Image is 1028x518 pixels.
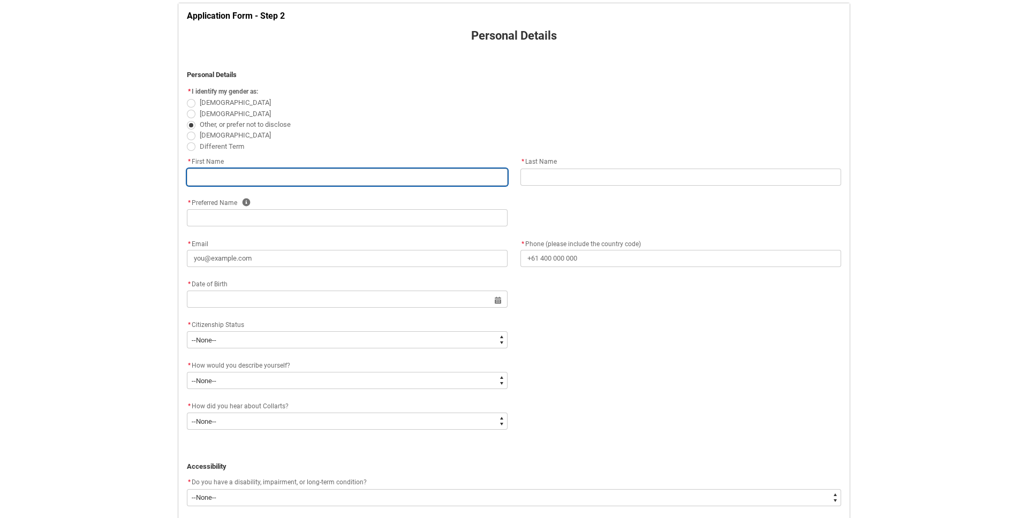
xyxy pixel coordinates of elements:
abbr: required [188,402,191,410]
abbr: required [521,240,524,248]
span: Last Name [520,158,557,165]
span: Citizenship Status [192,321,244,329]
abbr: required [188,280,191,288]
abbr: required [521,158,524,165]
abbr: required [188,362,191,369]
strong: Accessibility [187,462,226,470]
abbr: required [188,88,191,95]
span: [DEMOGRAPHIC_DATA] [200,110,271,118]
span: Preferred Name [187,199,237,207]
span: [DEMOGRAPHIC_DATA] [200,98,271,106]
strong: Application Form - Step 2 [187,11,285,21]
span: Other, or prefer not to disclose [200,120,291,128]
abbr: required [188,478,191,486]
span: I identify my gender as: [192,88,258,95]
span: Date of Birth [187,280,228,288]
label: Phone (please include the country code) [520,237,645,249]
span: [DEMOGRAPHIC_DATA] [200,131,271,139]
span: First Name [187,158,224,165]
span: How would you describe yourself? [192,362,290,369]
abbr: required [188,240,191,248]
abbr: required [188,158,191,165]
abbr: required [188,199,191,207]
input: you@example.com [187,250,508,267]
label: Email [187,237,213,249]
strong: Personal Details [187,71,237,79]
strong: Personal Details [471,29,557,42]
input: +61 400 000 000 [520,250,841,267]
span: Do you have a disability, impairment, or long-term condition? [192,478,367,486]
span: How did you hear about Collarts? [192,402,289,410]
span: Different Term [200,142,244,150]
abbr: required [188,321,191,329]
